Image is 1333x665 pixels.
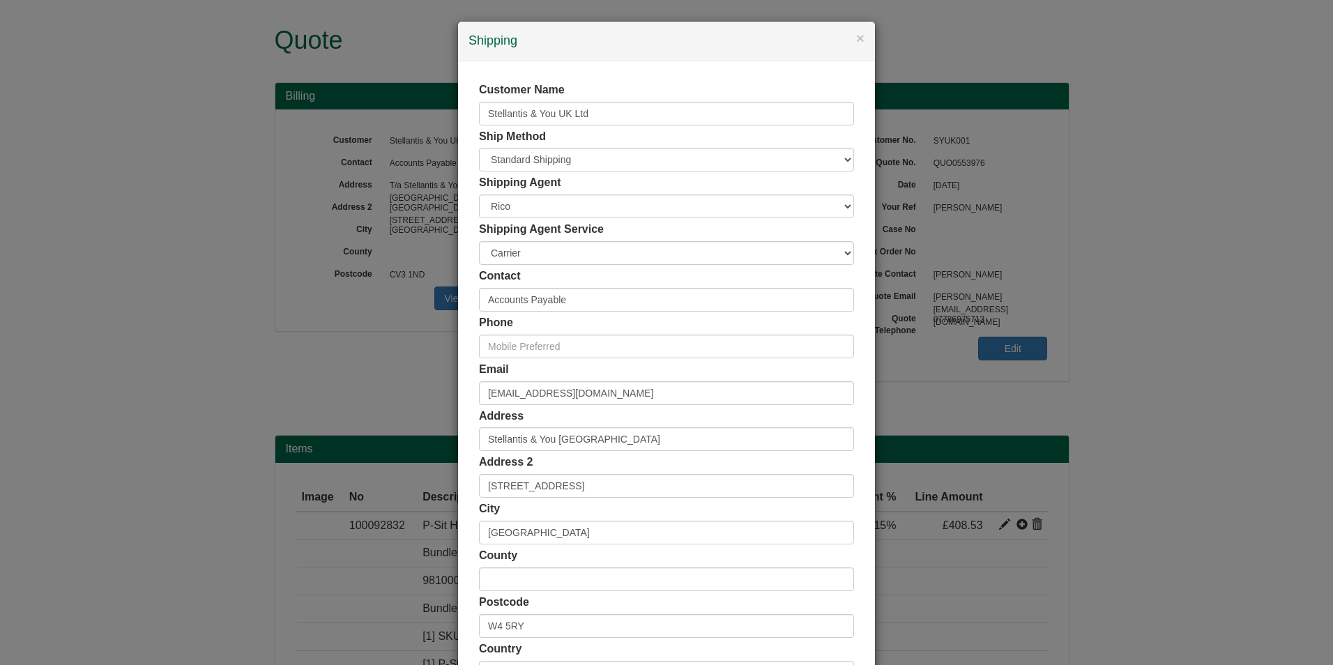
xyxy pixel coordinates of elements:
[469,32,864,50] h4: Shipping
[479,641,521,657] label: Country
[479,268,521,284] label: Contact
[479,315,513,331] label: Phone
[479,595,529,611] label: Postcode
[479,335,854,358] input: Mobile Preferred
[479,501,500,517] label: City
[479,548,517,564] label: County
[479,129,546,145] label: Ship Method
[479,222,604,238] label: Shipping Agent Service
[479,408,524,425] label: Address
[479,82,565,98] label: Customer Name
[856,31,864,45] button: ×
[479,362,509,378] label: Email
[479,175,561,191] label: Shipping Agent
[479,454,533,471] label: Address 2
